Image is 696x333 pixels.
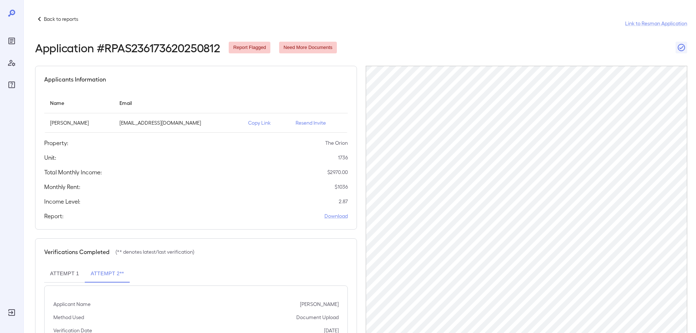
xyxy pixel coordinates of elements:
[335,183,348,190] p: $ 1036
[6,57,18,69] div: Manage Users
[296,314,339,321] p: Document Upload
[6,35,18,47] div: Reports
[44,75,106,84] h5: Applicants Information
[114,92,242,113] th: Email
[44,139,68,147] h5: Property:
[53,314,84,321] p: Method Used
[44,197,80,206] h5: Income Level:
[44,168,102,177] h5: Total Monthly Income:
[44,92,114,113] th: Name
[339,198,348,205] p: 2.87
[248,119,284,126] p: Copy Link
[44,182,80,191] h5: Monthly Rent:
[50,119,108,126] p: [PERSON_NAME]
[279,44,337,51] span: Need More Documents
[53,300,91,308] p: Applicant Name
[338,154,348,161] p: 1736
[6,307,18,318] div: Log Out
[35,41,220,54] h2: Application # RPAS236173620250812
[6,79,18,91] div: FAQ
[625,20,687,27] a: Link to Resman Application
[44,265,85,283] button: Attempt 1
[676,42,687,53] button: Close Report
[44,15,78,23] p: Back to reports
[44,247,110,256] h5: Verifications Completed
[44,153,56,162] h5: Unit:
[44,92,348,133] table: simple table
[324,212,348,220] a: Download
[325,139,348,147] p: The Orion
[44,212,64,220] h5: Report:
[115,248,194,256] p: (** denotes latest/last verification)
[119,119,236,126] p: [EMAIL_ADDRESS][DOMAIN_NAME]
[296,119,342,126] p: Resend Invite
[229,44,270,51] span: Report Flagged
[85,265,130,283] button: Attempt 2**
[327,169,348,176] p: $ 2970.00
[300,300,339,308] p: [PERSON_NAME]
